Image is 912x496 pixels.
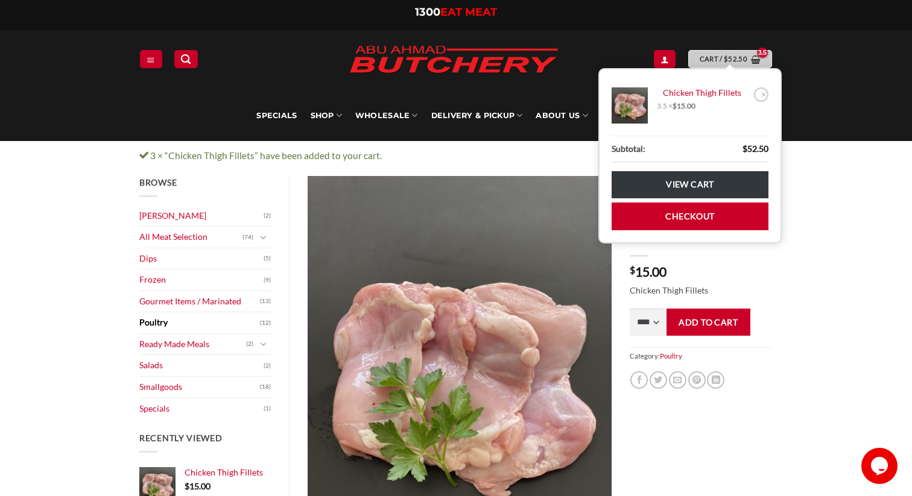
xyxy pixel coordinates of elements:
[264,400,271,418] span: (1)
[246,335,253,353] span: (2)
[264,271,271,289] span: (9)
[657,87,750,98] a: Chicken Thigh Fillets
[355,90,418,141] a: Wholesale
[673,101,677,110] span: $
[130,148,782,163] div: 3 × “Chicken Thigh Fillets” have been added to your cart.
[256,231,271,244] button: Toggle
[630,371,648,389] a: Share on Facebook
[650,371,667,389] a: Share on Twitter
[688,50,772,67] a: View cart
[612,142,645,156] strong: Subtotal:
[139,355,264,376] a: Salads
[431,90,523,141] a: Delivery & Pickup
[140,50,162,67] a: Menu
[743,143,768,154] bdi: 52.50
[260,378,271,396] span: (18)
[724,54,728,64] span: $
[256,90,297,141] a: Specials
[139,398,264,419] a: Specials
[673,101,695,110] bdi: 15.00
[139,206,264,227] a: [PERSON_NAME]
[260,314,271,332] span: (12)
[700,54,747,64] span: Cart /
[339,37,568,83] img: Abu Ahmad Butchery
[536,90,587,141] a: About Us
[185,467,263,477] span: Chicken Thigh Fillets
[311,90,342,141] a: SHOP
[139,334,246,355] a: Ready Made Meals
[612,171,768,198] a: View cart
[185,481,211,491] bdi: 15.00
[861,448,900,484] iframe: chat widget
[185,481,189,491] span: $
[657,101,695,111] span: 3.5 ×
[139,177,177,187] span: Browse
[139,227,242,248] a: All Meat Selection
[743,143,747,154] span: $
[242,228,253,246] span: (74)
[185,467,271,478] a: Chicken Thigh Fillets
[264,357,271,375] span: (2)
[612,202,768,230] a: Checkout
[139,248,264,269] a: Dips
[139,377,260,398] a: Smallgoods
[415,5,440,19] span: 1300
[415,5,497,19] a: 1300EAT MEAT
[630,347,773,365] span: Category:
[630,264,667,279] bdi: 15.00
[264,250,271,268] span: (5)
[264,207,271,225] span: (2)
[667,309,750,336] button: Add to cart
[174,50,197,67] a: Search
[754,87,768,102] a: Remove Chicken Thigh Fillets from cart
[669,371,686,389] a: Email to a Friend
[724,55,747,63] bdi: 52.50
[630,284,773,298] p: Chicken Thigh Fillets
[139,269,264,290] a: Frozen
[688,371,706,389] a: Pin on Pinterest
[440,5,497,19] span: EAT MEAT
[139,312,260,333] a: Poultry
[139,433,223,443] span: Recently Viewed
[630,265,635,275] span: $
[707,371,724,389] a: Share on LinkedIn
[139,291,260,312] a: Gourmet Items / Marinated
[660,352,682,360] a: Poultry
[260,292,271,310] span: (13)
[654,50,676,67] a: Login
[256,337,271,351] button: Toggle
